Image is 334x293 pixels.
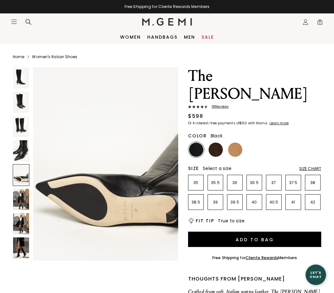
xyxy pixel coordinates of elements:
[188,112,203,120] div: $598
[266,200,281,205] p: 40.5
[248,121,269,126] klarna-placement-style-body: with Klarna
[147,35,178,40] a: Handbags
[188,180,203,185] p: 35
[269,121,289,126] klarna-placement-style-cta: Learn more
[246,255,278,260] a: Cliente Rewards
[33,67,178,261] img: The Tina
[306,271,326,279] div: Let's Chat
[184,35,195,40] a: Men
[239,121,247,126] klarna-placement-style-amount: $150
[286,200,301,205] p: 41
[13,67,29,89] img: The Tina
[196,218,214,223] h2: Fit Tip
[218,218,245,224] span: True to size
[188,67,321,103] h1: The [PERSON_NAME]
[13,92,29,113] img: The Tina
[269,121,289,125] a: Learn more
[13,116,29,137] img: The Tina
[13,237,29,258] img: The Tina
[13,54,24,59] a: Home
[317,20,323,27] span: 0
[32,54,77,59] a: Women's Italian Shoes
[228,143,242,157] img: Biscuit
[189,143,203,157] img: Black
[266,180,281,185] p: 37
[227,180,242,185] p: 36
[13,213,29,234] img: The Tina
[13,140,29,161] img: The Tina
[208,200,223,205] p: 39
[188,166,199,171] h2: Size
[286,180,301,185] p: 37.5
[211,133,223,139] span: Black
[11,19,17,25] button: Open site menu
[188,275,321,283] div: Thoughts from [PERSON_NAME]
[299,166,321,171] div: Size Chart
[188,232,321,247] button: Add to Bag
[188,121,239,126] klarna-placement-style-body: Or 4 interest-free payments of
[208,180,223,185] p: 35.5
[13,189,29,210] img: The Tina
[247,200,262,205] p: 40
[120,35,141,40] a: Women
[208,105,229,109] span: 18 Review s
[209,143,223,157] img: Chocolate
[305,200,320,205] p: 42
[247,180,262,185] p: 36.5
[188,133,207,138] h2: Color
[305,180,320,185] p: 38
[201,35,214,40] a: Sale
[188,105,321,110] a: 18Reviews
[212,255,297,260] div: Free Shipping for Members
[188,200,203,205] p: 38.5
[142,18,192,26] img: M.Gemi
[227,200,242,205] p: 39.5
[203,165,232,172] span: Select a size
